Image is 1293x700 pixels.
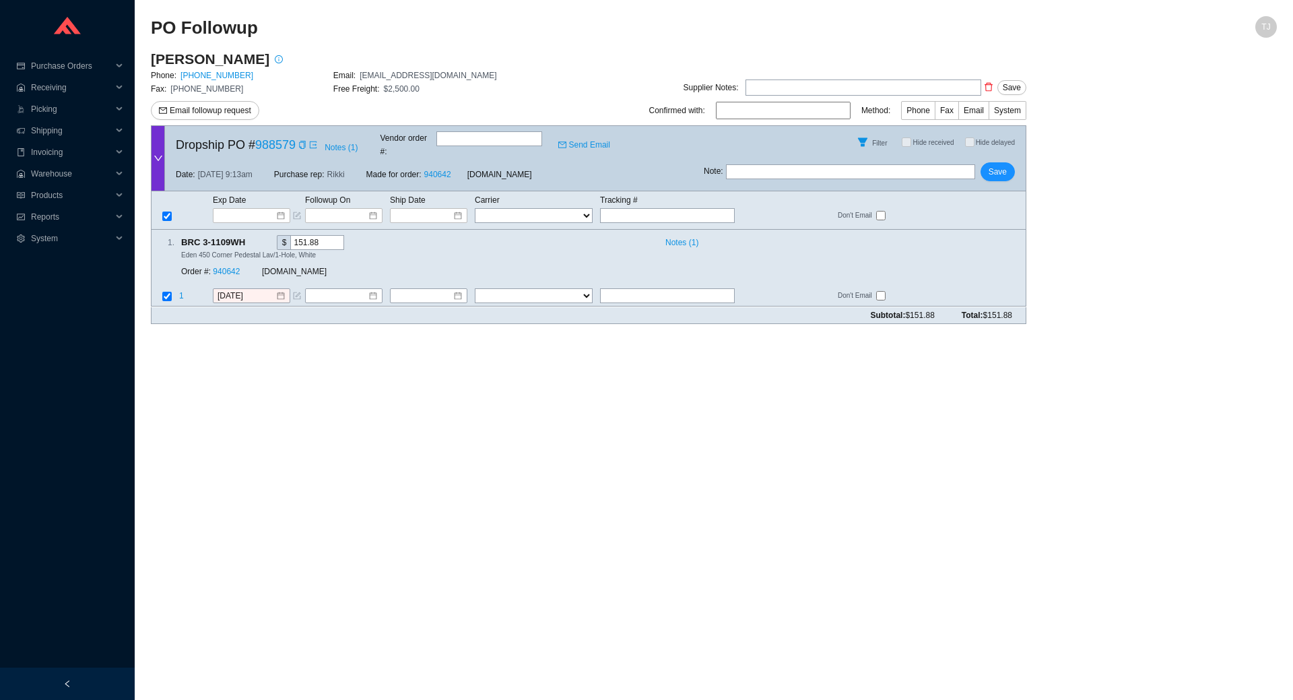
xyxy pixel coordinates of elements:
button: Save [981,162,1015,181]
span: Email followup request [170,104,251,117]
span: Email: [333,71,356,80]
span: Reports [31,206,112,228]
span: copy [298,141,306,149]
button: Notes (1) [659,235,699,245]
a: 988579 [255,138,296,152]
span: Save [1003,81,1021,94]
button: info-circle [269,50,288,69]
span: 1 [179,292,184,301]
span: Tracking # [600,195,638,205]
span: $151.88 [983,311,1012,320]
span: Dropship PO # [176,135,296,155]
span: Don't Email [838,291,876,303]
span: Free Freight: [333,84,380,94]
a: mailSend Email [558,138,610,152]
a: export [309,138,317,152]
input: Hide received [902,137,911,147]
span: info-circle [270,55,288,63]
span: Purchase Orders [31,55,112,77]
span: Picking [31,98,112,120]
span: setting [16,234,26,243]
button: Filter [852,131,873,153]
span: form [293,212,301,220]
span: Shipping [31,120,112,141]
span: $151.88 [905,311,934,320]
input: Hide delayed [965,137,974,147]
span: Save [989,165,1007,179]
span: Email [964,106,984,115]
span: $2,500.00 [384,84,420,94]
span: BRC 3-1109WH [181,235,257,250]
div: Copy [298,138,306,152]
span: Vendor order # : [380,131,434,158]
span: Followup On [305,195,350,205]
span: down [154,154,163,163]
span: TJ [1261,16,1270,38]
a: [PHONE_NUMBER] [180,71,253,80]
span: book [16,148,26,156]
span: [DATE] 9:13am [198,168,253,181]
span: [EMAIL_ADDRESS][DOMAIN_NAME] [360,71,496,80]
button: mailEmail followup request [151,101,259,120]
button: delete [981,77,996,96]
span: System [31,228,112,249]
span: export [309,141,317,149]
a: 940642 [424,170,451,179]
span: Note : [704,164,723,179]
span: credit-card [16,62,26,70]
span: Made for order: [366,170,422,179]
button: Notes (1) [324,140,358,150]
span: Date: [176,168,195,181]
span: Fax [940,106,954,115]
span: Don't Email [838,210,876,222]
span: left [63,680,71,688]
h2: PO Followup [151,16,995,40]
span: Receiving [31,77,112,98]
span: filter [853,137,873,148]
a: 940642 [213,267,240,277]
span: Carrier [475,195,500,205]
span: Phone: [151,71,176,80]
span: mail [558,141,566,149]
span: Warehouse [31,163,112,185]
span: Rikki [327,168,345,181]
input: 9/19/2025 [218,290,275,303]
span: Products [31,185,112,206]
h3: [PERSON_NAME] [151,50,269,69]
span: fund [16,213,26,221]
div: Copy [248,235,257,250]
span: mail [159,106,167,116]
span: Order #: [181,267,211,277]
span: form [293,292,301,300]
span: Hide delayed [976,139,1015,146]
div: Supplier Notes: [684,81,739,94]
span: Purchase rep: [274,168,325,181]
span: Ship Date [390,195,426,205]
span: [DOMAIN_NAME] [262,267,327,277]
span: read [16,191,26,199]
span: Notes ( 1 ) [665,236,698,249]
div: Confirmed with: Method: [649,101,1026,120]
span: Hide received [913,139,954,146]
span: System [994,106,1021,115]
span: Invoicing [31,141,112,163]
span: [DOMAIN_NAME] [467,168,532,181]
span: [PHONE_NUMBER] [170,84,243,94]
span: Eden 450 Corner Pedestal Lav/1-Hole, White [181,251,316,259]
span: Fax: [151,84,166,94]
span: Filter [872,139,887,147]
span: Total: [962,309,1012,322]
span: Phone [906,106,930,115]
div: $ [277,235,290,250]
span: Notes ( 1 ) [325,141,358,154]
div: 1 . [152,236,174,249]
span: delete [982,82,995,92]
button: Save [997,80,1026,95]
span: Subtotal: [870,309,934,322]
span: Exp Date [213,195,246,205]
